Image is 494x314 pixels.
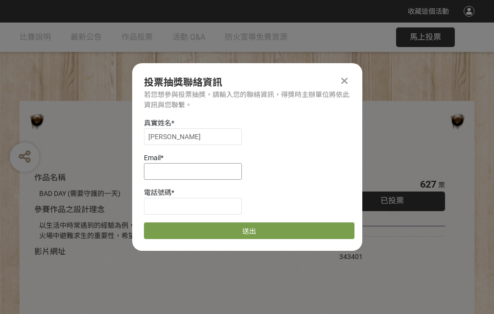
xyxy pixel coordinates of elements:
[380,196,404,205] span: 已投票
[365,242,414,251] iframe: Facebook Share
[34,173,66,182] span: 作品名稱
[39,220,310,241] div: 以生活中時常遇到的經驗為例，透過對比的方式宣傳住宅用火災警報器、家庭逃生計畫及火場中避難求生的重要性，希望透過趣味的短影音讓更多人認識到更多的防火觀念。
[144,222,354,239] button: 送出
[144,189,171,196] span: 電話號碼
[410,32,441,42] span: 馬上投票
[172,23,205,52] a: 活動 Q&A
[144,90,351,110] div: 若您想參與投票抽獎，請輸入您的聯絡資訊，得獎時主辦單位將依此資訊與您聯繫。
[20,23,51,52] a: 比賽說明
[20,32,51,42] span: 比賽說明
[34,247,66,256] span: 影片網址
[225,32,287,42] span: 防火宣導免費資源
[121,23,153,52] a: 作品投票
[71,32,102,42] span: 最新公告
[408,7,449,15] span: 收藏這個活動
[172,32,205,42] span: 活動 Q&A
[420,178,436,190] span: 627
[396,27,455,47] button: 馬上投票
[34,205,105,214] span: 參賽作品之設計理念
[39,189,310,199] div: BAD DAY (需要守護的一天)
[144,119,171,127] span: 真實姓名
[438,181,445,189] span: 票
[144,154,161,162] span: Email
[121,32,153,42] span: 作品投票
[225,23,287,52] a: 防火宣導免費資源
[71,23,102,52] a: 最新公告
[144,75,351,90] div: 投票抽獎聯絡資訊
